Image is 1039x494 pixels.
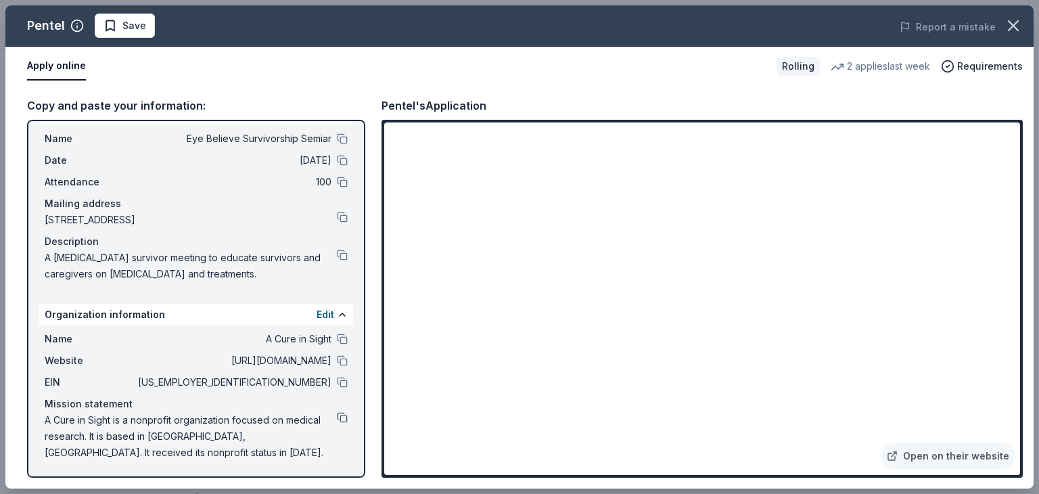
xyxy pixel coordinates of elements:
div: 2 applies last week [831,58,930,74]
span: Name [45,331,135,347]
div: Pentel's Application [382,97,486,114]
button: Apply online [27,52,86,81]
div: Mailing address [45,196,348,212]
span: Requirements [957,58,1023,74]
span: A Cure in Sight is a nonprofit organization focused on medical research. It is based in [GEOGRAPH... [45,412,337,461]
span: A [MEDICAL_DATA] survivor meeting to educate survivors and caregivers on [MEDICAL_DATA] and treat... [45,250,337,282]
span: Website [45,353,135,369]
div: Copy and paste your information: [27,97,365,114]
span: [DATE] [135,152,331,169]
span: Name [45,131,135,147]
span: Date [45,152,135,169]
div: Rolling [777,57,820,76]
button: Requirements [941,58,1023,74]
div: Mission statement [45,396,348,412]
div: Organization information [39,304,353,325]
span: 100 [135,174,331,190]
span: Attendance [45,174,135,190]
a: Open on their website [881,443,1015,470]
button: Edit [317,307,334,323]
div: Pentel [27,15,65,37]
span: [STREET_ADDRESS] [45,212,337,228]
div: Description [45,233,348,250]
span: A Cure in Sight [135,331,331,347]
span: [URL][DOMAIN_NAME] [135,353,331,369]
button: Report a mistake [900,19,996,35]
button: Save [95,14,155,38]
span: Save [122,18,146,34]
span: Eye Believe Survivorship Semiar [135,131,331,147]
span: EIN [45,374,135,390]
span: [US_EMPLOYER_IDENTIFICATION_NUMBER] [135,374,331,390]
